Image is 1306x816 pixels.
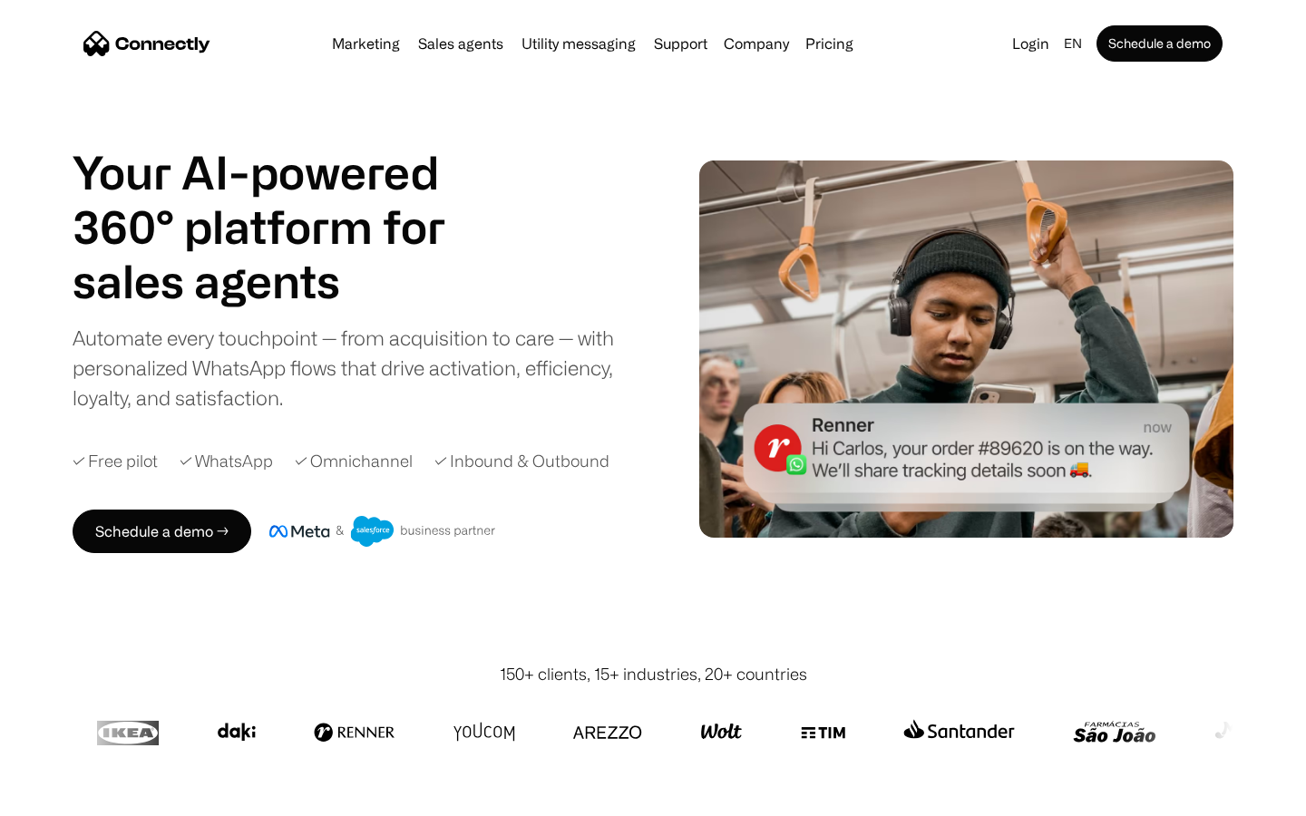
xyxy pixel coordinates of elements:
[1064,31,1082,56] div: en
[295,449,413,473] div: ✓ Omnichannel
[73,449,158,473] div: ✓ Free pilot
[411,36,511,51] a: Sales agents
[18,782,109,810] aside: Language selected: English
[180,449,273,473] div: ✓ WhatsApp
[724,31,789,56] div: Company
[500,662,807,686] div: 150+ clients, 15+ industries, 20+ countries
[1096,25,1223,62] a: Schedule a demo
[1005,31,1057,56] a: Login
[798,36,861,51] a: Pricing
[73,510,251,553] a: Schedule a demo →
[718,31,794,56] div: Company
[73,254,490,308] h1: sales agents
[83,30,210,57] a: home
[434,449,609,473] div: ✓ Inbound & Outbound
[269,516,496,547] img: Meta and Salesforce business partner badge.
[73,323,644,413] div: Automate every touchpoint — from acquisition to care — with personalized WhatsApp flows that driv...
[73,254,490,308] div: carousel
[73,254,490,308] div: 1 of 4
[514,36,643,51] a: Utility messaging
[647,36,715,51] a: Support
[325,36,407,51] a: Marketing
[73,145,490,254] h1: Your AI-powered 360° platform for
[36,784,109,810] ul: Language list
[1057,31,1093,56] div: en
